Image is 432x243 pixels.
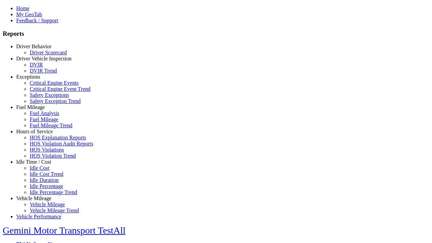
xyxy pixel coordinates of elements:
[16,44,51,49] a: Driver Behavior
[30,153,76,159] a: HOS Violation Trend
[30,68,57,74] a: DVIR Trend
[30,110,59,116] a: Fuel Analysis
[3,225,126,236] a: Gemini Motor Transport TestAll
[30,116,58,122] a: Fuel Mileage
[30,177,59,183] a: Idle Duration
[30,165,49,171] a: Idle Cost
[30,171,63,177] a: Idle Cost Trend
[16,18,58,23] a: Feedback / Support
[16,5,29,11] a: Home
[16,74,40,80] a: Exceptions
[30,135,86,140] a: HOS Explanation Reports
[16,214,61,219] a: Vehicle Performance
[30,80,79,86] a: Critical Engine Events
[16,195,51,201] a: Vehicle Mileage
[30,92,69,98] a: Safety Exceptions
[16,129,53,134] a: Hours of Service
[16,11,42,17] a: My GeoTab
[30,147,64,153] a: HOS Violations
[30,208,79,213] a: Vehicle Mileage Trend
[16,159,51,165] a: Idle Time / Cost
[30,62,43,67] a: DVIR
[30,183,63,189] a: Idle Percentage
[3,30,429,37] h3: Reports
[30,141,93,146] a: HOS Violation Audit Reports
[16,56,72,61] a: Driver Vehicle Inspection
[30,189,77,195] a: Idle Percentage Trend
[16,104,45,110] a: Fuel Mileage
[30,86,90,92] a: Critical Engine Event Trend
[30,50,67,55] a: Driver Scorecard
[30,98,81,104] a: Safety Exception Trend
[30,201,65,207] a: Vehicle Mileage
[30,123,72,128] a: Fuel Mileage Trend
